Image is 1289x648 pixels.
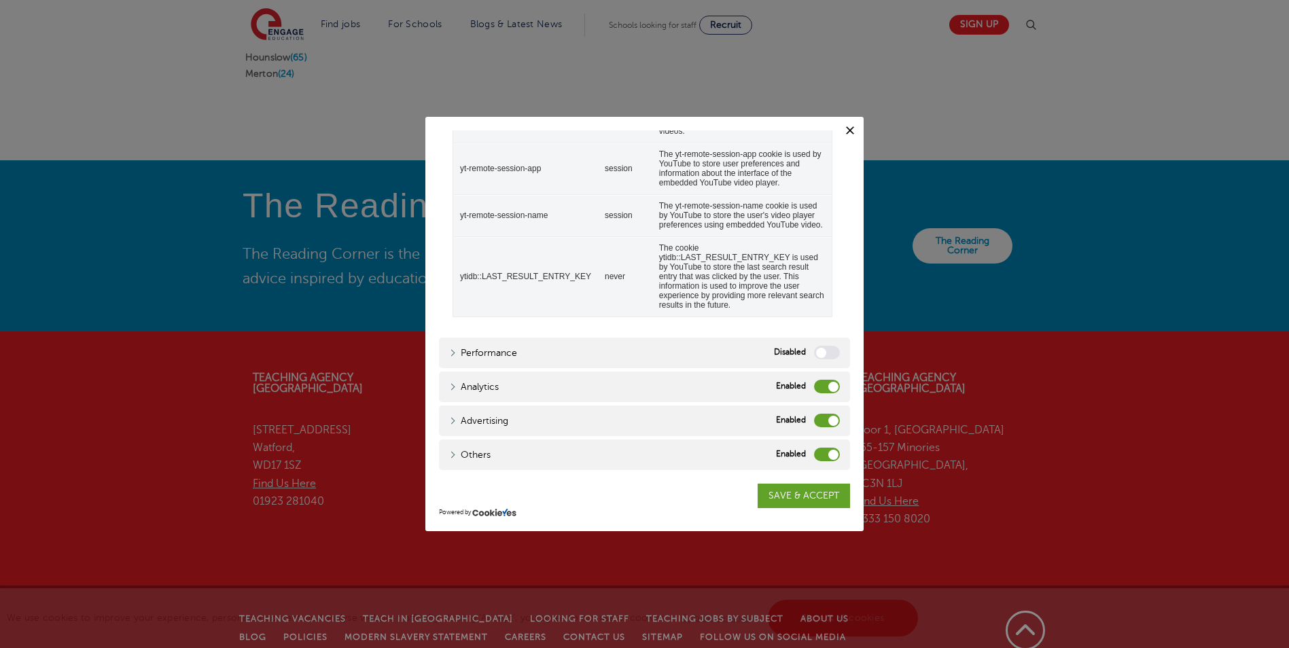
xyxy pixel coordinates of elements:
[598,236,652,317] td: never
[598,143,652,194] td: session
[598,194,652,236] td: session
[449,380,499,394] a: Analytics
[453,236,598,317] td: ytidb::LAST_RESULT_ENTRY_KEY
[449,414,508,428] a: Advertising
[453,194,598,236] td: yt-remote-session-name
[681,613,751,623] a: Cookie settings
[758,484,850,508] a: SAVE & ACCEPT
[453,143,598,194] td: yt-remote-session-app
[449,448,491,462] a: Others
[7,613,921,623] span: We use cookies to improve your experience, personalise content, and analyse website traffic. By c...
[652,236,832,317] td: The cookie ytidb::LAST_RESULT_ENTRY_KEY is used by YouTube to store the last search result entry ...
[768,600,919,636] a: Accept all cookies
[449,346,517,360] a: Performance
[439,508,850,518] div: Powered by
[652,143,832,194] td: The yt-remote-session-app cookie is used by YouTube to store user preferences and information abo...
[472,508,516,517] img: CookieYes Logo
[652,194,832,236] td: The yt-remote-session-name cookie is used by YouTube to store the user's video player preferences...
